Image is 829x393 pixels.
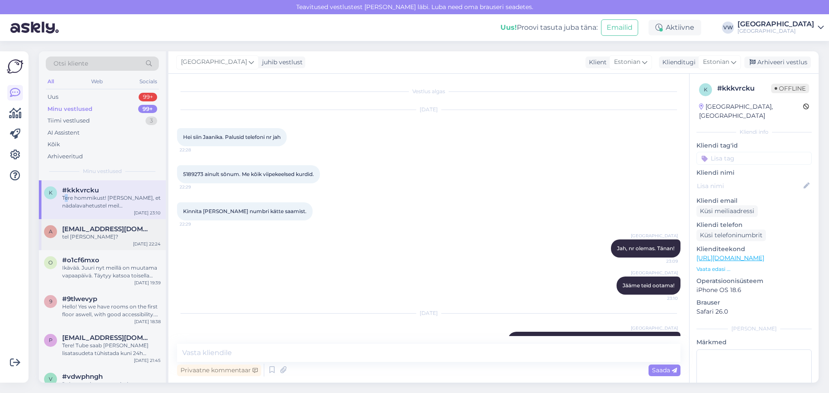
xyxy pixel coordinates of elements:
[737,28,814,35] div: [GEOGRAPHIC_DATA]
[177,88,680,95] div: Vestlus algas
[183,171,314,177] span: 5189273 ainult sõnum. Me kõik viipekeelsed kurdid.
[696,205,758,217] div: Küsi meiliaadressi
[177,309,680,317] div: [DATE]
[46,76,56,87] div: All
[744,57,811,68] div: Arhiveeri vestlus
[722,22,734,34] div: VW
[139,93,157,101] div: 99+
[649,20,701,35] div: Aktiivne
[138,105,157,113] div: 99+
[500,23,517,31] b: Uus!
[49,228,53,235] span: a
[47,129,79,137] div: AI Assistent
[631,325,678,331] span: [GEOGRAPHIC_DATA]
[631,233,678,239] span: [GEOGRAPHIC_DATA]
[134,280,161,286] div: [DATE] 19:39
[7,58,23,75] img: Askly Logo
[737,21,814,28] div: [GEOGRAPHIC_DATA]
[696,128,812,136] div: Kliendi info
[180,184,212,190] span: 22:29
[500,22,598,33] div: Proovi tasuta juba täna:
[696,152,812,165] input: Lisa tag
[177,106,680,113] div: [DATE]
[47,93,58,101] div: Uus
[134,210,161,216] div: [DATE] 23:10
[623,282,674,289] span: Jääme teid ootama!
[614,57,640,67] span: Estonian
[133,241,161,247] div: [DATE] 22:24
[62,264,161,280] div: Ikävää. Juuri nyt meillä on muutama vapaapäivä. Täytyy katsoa toisella kertaa
[47,105,92,113] div: Minu vestlused
[183,208,307,214] span: Kinnita [PERSON_NAME] numbri kätte saamist.
[696,265,812,273] p: Vaata edasi ...
[585,58,607,67] div: Klient
[54,59,88,68] span: Otsi kliente
[49,298,52,305] span: 9
[696,325,812,333] div: [PERSON_NAME]
[83,167,122,175] span: Minu vestlused
[62,303,161,318] div: Hello! Yes we have rooms on the first floor aswell, with good accessibility. Do you want me to ma...
[617,245,674,252] span: Jah, nr olemas. Tänan!
[696,338,812,347] p: Märkmed
[696,286,812,295] p: iPhone OS 18.6
[89,76,104,87] div: Web
[62,295,97,303] span: #9tlwevyp
[49,337,53,343] span: p
[62,334,152,342] span: pruunidsilmad@hotmail.com
[47,152,83,161] div: Arhiveeritud
[49,189,53,196] span: k
[62,256,99,264] span: #o1cf6mxo
[146,116,157,125] div: 3
[134,318,161,325] div: [DATE] 18:38
[645,258,678,264] span: 23:09
[180,147,212,153] span: 22:28
[134,357,161,364] div: [DATE] 21:45
[659,58,696,67] div: Klienditugi
[704,86,708,93] span: k
[138,76,159,87] div: Socials
[696,307,812,316] p: Safari 26.0
[62,342,161,357] div: Tere! Tube saab [PERSON_NAME] lisatasudeta tühistada kuni 24h ennem saabumist. [GEOGRAPHIC_DATA],...
[259,58,303,67] div: juhib vestlust
[62,373,103,380] span: #vdwphngh
[696,245,812,254] p: Klienditeekond
[652,366,677,374] span: Saada
[181,57,247,67] span: [GEOGRAPHIC_DATA]
[696,196,812,205] p: Kliendi email
[631,270,678,276] span: [GEOGRAPHIC_DATA]
[62,233,161,241] div: tel [PERSON_NAME]?
[696,254,764,262] a: [URL][DOMAIN_NAME]
[645,295,678,302] span: 23:10
[62,225,152,233] span: aasav@icloud.com
[47,116,90,125] div: Tiimi vestlused
[771,84,809,93] span: Offline
[48,259,53,266] span: o
[703,57,729,67] span: Estonian
[696,141,812,150] p: Kliendi tag'id
[717,83,771,94] div: # kkkvrcku
[696,298,812,307] p: Brauser
[601,19,638,36] button: Emailid
[737,21,824,35] a: [GEOGRAPHIC_DATA][GEOGRAPHIC_DATA]
[180,221,212,227] span: 22:29
[183,134,281,140] span: Hei siin Jaanika. Palusid telefoni nr jah
[62,194,161,210] div: Tere hommikust! [PERSON_NAME], et nädalavahetustel meil päevapakkumisi ei ole
[696,168,812,177] p: Kliendi nimi
[699,102,803,120] div: [GEOGRAPHIC_DATA], [GEOGRAPHIC_DATA]
[62,186,99,194] span: #kkkvrcku
[696,230,766,241] div: Küsi telefoninumbrit
[49,376,52,382] span: v
[177,365,261,376] div: Privaatne kommentaar
[697,181,802,191] input: Lisa nimi
[696,277,812,286] p: Operatsioonisüsteem
[696,220,812,230] p: Kliendi telefon
[47,140,60,149] div: Kõik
